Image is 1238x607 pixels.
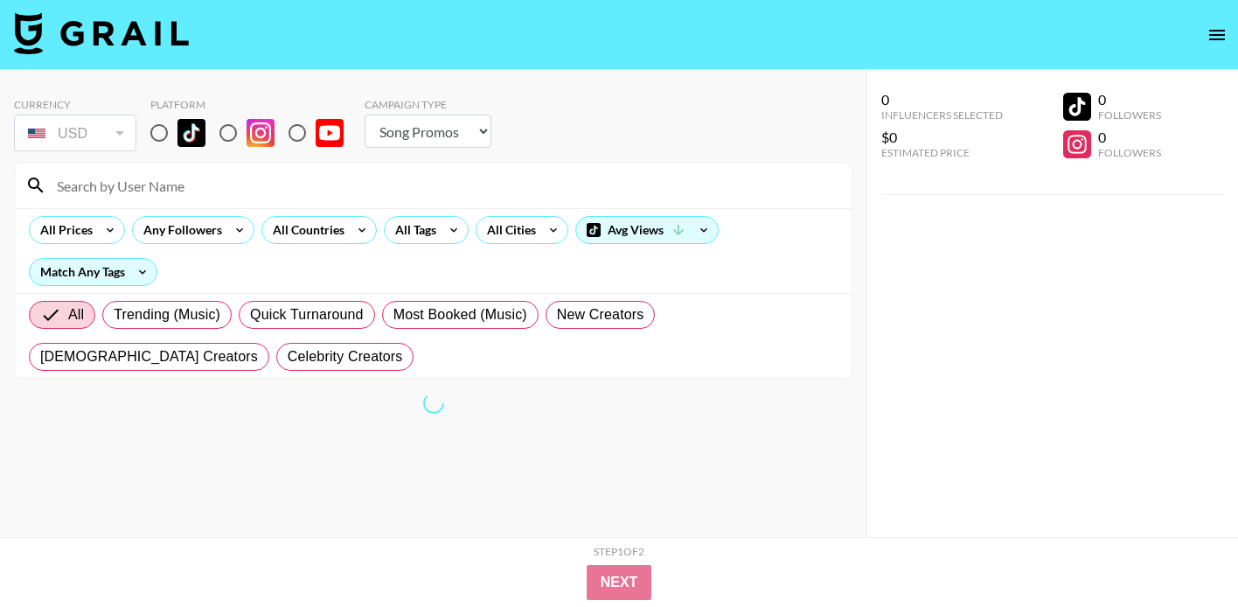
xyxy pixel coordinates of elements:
[316,119,344,147] img: YouTube
[476,217,539,243] div: All Cities
[1098,129,1161,146] div: 0
[421,391,446,416] span: Refreshing bookers, clients, countries, tags, cities, talent, talent...
[594,545,644,558] div: Step 1 of 2
[40,346,258,367] span: [DEMOGRAPHIC_DATA] Creators
[46,171,841,199] input: Search by User Name
[881,129,1003,146] div: $0
[262,217,348,243] div: All Countries
[68,304,84,325] span: All
[881,146,1003,159] div: Estimated Price
[114,304,220,325] span: Trending (Music)
[881,91,1003,108] div: 0
[150,98,358,111] div: Platform
[1200,17,1235,52] button: open drawer
[14,111,136,155] div: Currency is locked to USD
[587,565,652,600] button: Next
[14,12,189,54] img: Grail Talent
[365,98,491,111] div: Campaign Type
[133,217,226,243] div: Any Followers
[576,217,718,243] div: Avg Views
[177,119,205,147] img: TikTok
[1098,146,1161,159] div: Followers
[393,304,527,325] span: Most Booked (Music)
[288,346,403,367] span: Celebrity Creators
[557,304,644,325] span: New Creators
[17,118,133,149] div: USD
[30,217,96,243] div: All Prices
[1098,108,1161,122] div: Followers
[385,217,440,243] div: All Tags
[30,259,156,285] div: Match Any Tags
[14,98,136,111] div: Currency
[247,119,275,147] img: Instagram
[881,108,1003,122] div: Influencers Selected
[250,304,364,325] span: Quick Turnaround
[1098,91,1161,108] div: 0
